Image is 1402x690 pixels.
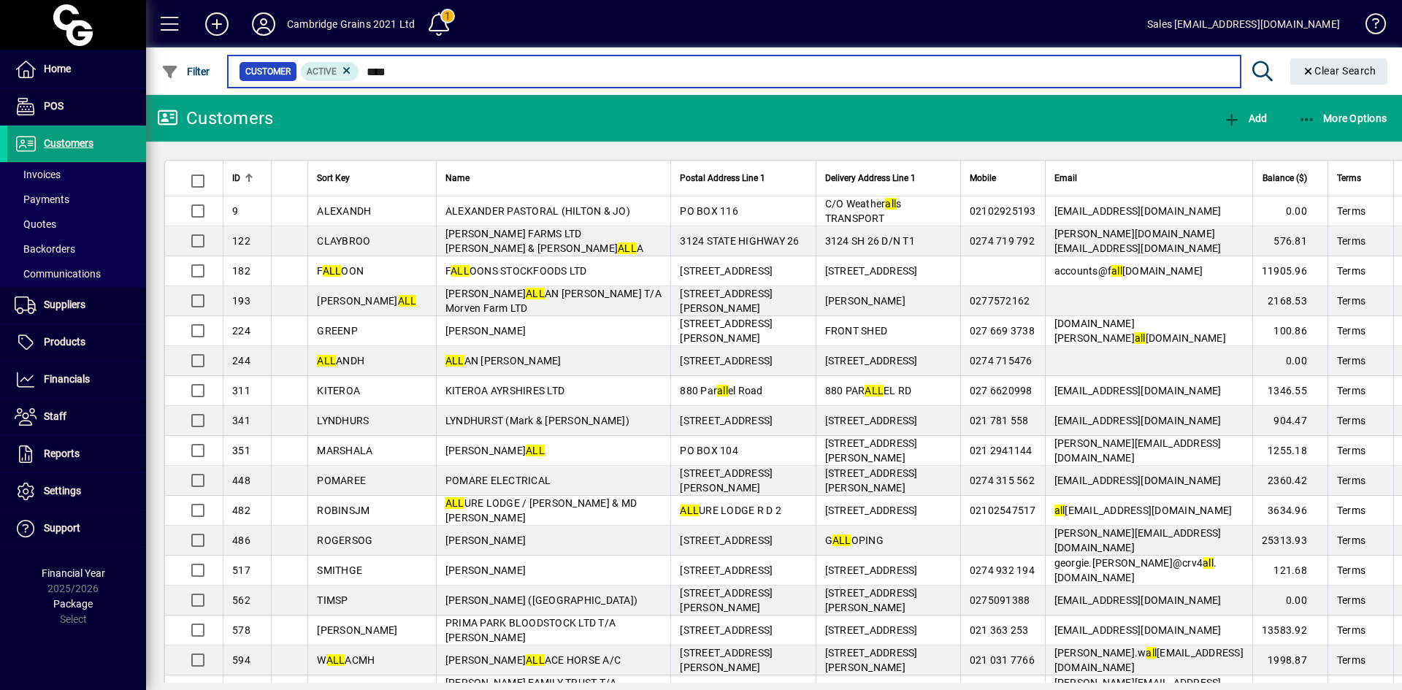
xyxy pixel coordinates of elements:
[317,355,336,367] em: ALL
[1147,12,1340,36] div: Sales [EMAIL_ADDRESS][DOMAIN_NAME]
[825,265,918,277] span: [STREET_ADDRESS]
[680,265,773,277] span: [STREET_ADDRESS]
[1054,505,1233,516] span: [EMAIL_ADDRESS][DOMAIN_NAME]
[618,242,637,254] em: ALL
[1337,623,1365,637] span: Terms
[7,88,146,125] a: POS
[445,288,662,314] span: [PERSON_NAME] AN [PERSON_NAME] T/A Morven Farm LTD
[232,265,250,277] span: 182
[1054,205,1222,217] span: [EMAIL_ADDRESS][DOMAIN_NAME]
[1298,112,1387,124] span: More Options
[232,415,250,426] span: 341
[15,169,61,180] span: Invoices
[157,107,273,130] div: Customers
[1054,557,1217,583] span: georgie.[PERSON_NAME]@crv4 .[DOMAIN_NAME]
[232,505,250,516] span: 482
[825,624,918,636] span: [STREET_ADDRESS]
[680,624,773,636] span: [STREET_ADDRESS]
[526,654,545,666] em: ALL
[7,51,146,88] a: Home
[970,325,1035,337] span: 027 669 3738
[885,198,896,210] em: all
[307,66,337,77] span: Active
[1054,624,1222,636] span: [EMAIL_ADDRESS][DOMAIN_NAME]
[7,510,146,547] a: Support
[317,415,369,426] span: LYNDHURS
[232,325,250,337] span: 224
[1337,473,1365,488] span: Terms
[317,355,364,367] span: ANDH
[970,355,1033,367] span: 0274 715476
[317,295,416,307] span: [PERSON_NAME]
[832,534,851,546] em: ALL
[194,11,240,37] button: Add
[44,410,66,422] span: Staff
[1252,226,1328,256] td: 576.81
[232,594,250,606] span: 562
[317,235,370,247] span: CLAYBROO
[232,170,240,186] span: ID
[1337,264,1365,278] span: Terms
[680,205,738,217] span: PO BOX 116
[161,66,210,77] span: Filter
[44,522,80,534] span: Support
[301,62,359,81] mat-chip: Activation Status: Active
[7,237,146,261] a: Backorders
[1252,526,1328,556] td: 25313.93
[970,624,1029,636] span: 021 363 253
[1337,204,1365,218] span: Terms
[1054,170,1077,186] span: Email
[7,436,146,472] a: Reports
[825,355,918,367] span: [STREET_ADDRESS]
[970,475,1035,486] span: 0274 315 562
[232,295,250,307] span: 193
[825,564,918,576] span: [STREET_ADDRESS]
[1337,443,1365,458] span: Terms
[680,385,762,396] span: 880 Par el Road
[445,355,562,367] span: AN [PERSON_NAME]
[445,228,643,254] span: [PERSON_NAME] FARMS LTD [PERSON_NAME] & [PERSON_NAME] A
[1337,294,1365,308] span: Terms
[7,324,146,361] a: Products
[970,385,1033,396] span: 027 6620998
[1252,616,1328,645] td: 13583.92
[680,170,765,186] span: Postal Address Line 1
[1337,323,1365,338] span: Terms
[1252,256,1328,286] td: 11905.96
[1337,563,1365,578] span: Terms
[1054,475,1222,486] span: [EMAIL_ADDRESS][DOMAIN_NAME]
[7,162,146,187] a: Invoices
[526,445,545,456] em: ALL
[445,534,526,546] span: [PERSON_NAME]
[970,170,1036,186] div: Mobile
[445,594,637,606] span: [PERSON_NAME] ([GEOGRAPHIC_DATA])
[445,205,630,217] span: ALEXANDER PASTORAL (HILTON & JO)
[445,325,526,337] span: [PERSON_NAME]
[680,318,773,344] span: [STREET_ADDRESS][PERSON_NAME]
[445,654,621,666] span: [PERSON_NAME] ACE HORSE A/C
[1252,346,1328,376] td: 0.00
[1135,332,1146,344] em: all
[232,564,250,576] span: 517
[445,415,629,426] span: LYNDHURST (Mark & [PERSON_NAME])
[1355,3,1384,50] a: Knowledge Base
[445,355,464,367] em: ALL
[7,473,146,510] a: Settings
[825,647,918,673] span: [STREET_ADDRESS][PERSON_NAME]
[232,235,250,247] span: 122
[44,100,64,112] span: POS
[970,415,1029,426] span: 021 781 558
[44,485,81,497] span: Settings
[970,295,1030,307] span: 0277572162
[317,170,350,186] span: Sort Key
[317,654,375,666] span: W ACMH
[1252,316,1328,346] td: 100.86
[970,170,996,186] span: Mobile
[825,415,918,426] span: [STREET_ADDRESS]
[232,624,250,636] span: 578
[1219,105,1271,131] button: Add
[825,534,884,546] span: G OPING
[232,385,250,396] span: 311
[1223,112,1267,124] span: Add
[1252,406,1328,436] td: 904.47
